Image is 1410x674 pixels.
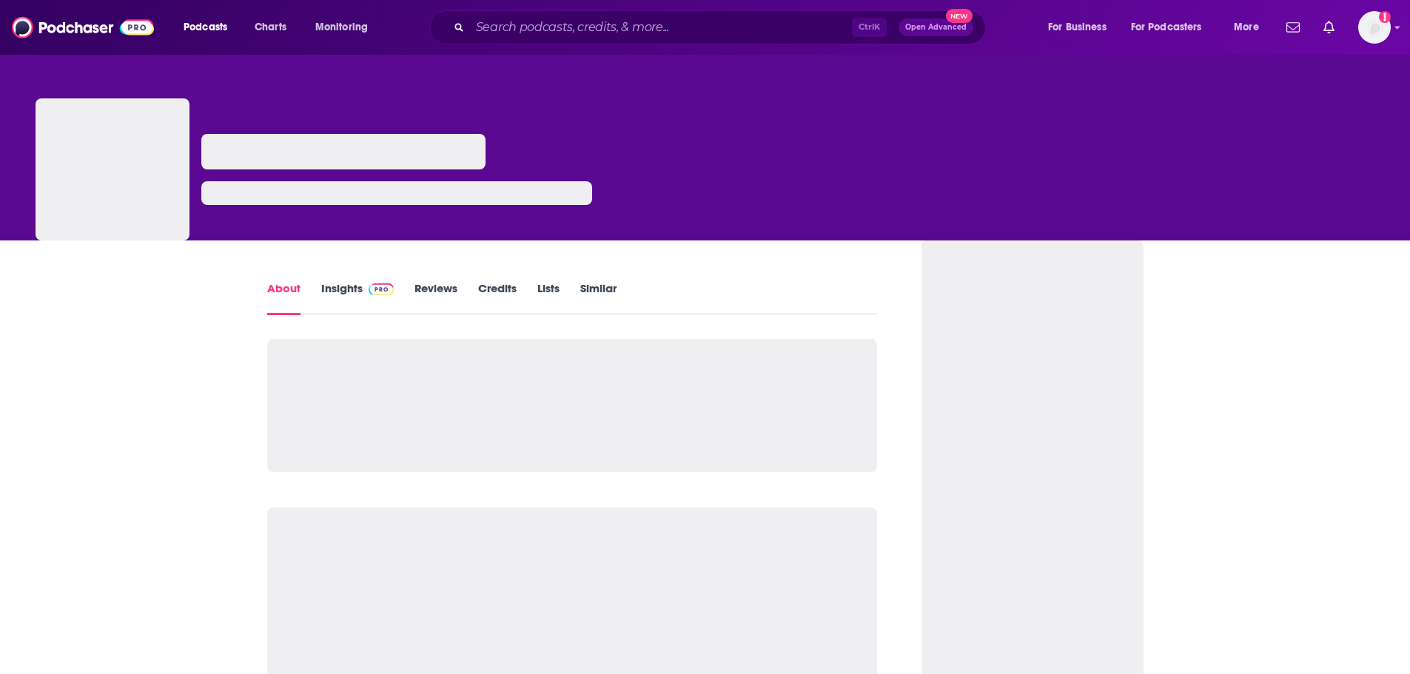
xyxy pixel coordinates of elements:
[537,281,560,315] a: Lists
[315,17,368,38] span: Monitoring
[1223,16,1278,39] button: open menu
[267,281,301,315] a: About
[470,16,852,39] input: Search podcasts, credits, & more...
[321,281,395,315] a: InsightsPodchaser Pro
[478,281,517,315] a: Credits
[1358,11,1391,44] img: User Profile
[1358,11,1391,44] span: Logged in as ereardon
[1048,17,1107,38] span: For Business
[899,18,973,36] button: Open AdvancedNew
[1131,17,1202,38] span: For Podcasters
[852,18,887,37] span: Ctrl K
[1317,15,1340,40] a: Show notifications dropdown
[1121,16,1223,39] button: open menu
[1358,11,1391,44] button: Show profile menu
[369,283,395,295] img: Podchaser Pro
[1038,16,1125,39] button: open menu
[1379,11,1391,23] svg: Add a profile image
[580,281,617,315] a: Similar
[184,17,227,38] span: Podcasts
[1280,15,1306,40] a: Show notifications dropdown
[245,16,295,39] a: Charts
[414,281,457,315] a: Reviews
[443,10,1000,44] div: Search podcasts, credits, & more...
[255,17,286,38] span: Charts
[305,16,387,39] button: open menu
[12,13,154,41] img: Podchaser - Follow, Share and Rate Podcasts
[905,24,967,31] span: Open Advanced
[173,16,246,39] button: open menu
[946,9,973,23] span: New
[1234,17,1259,38] span: More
